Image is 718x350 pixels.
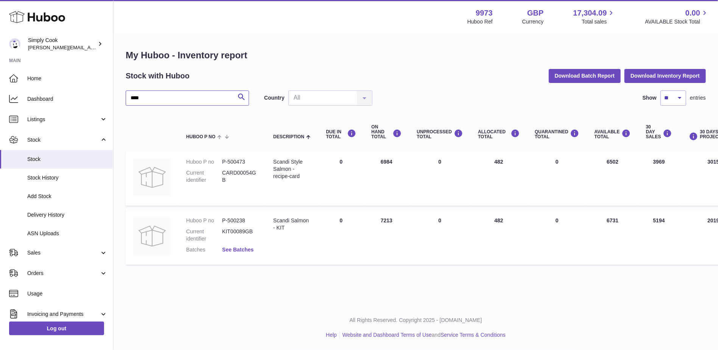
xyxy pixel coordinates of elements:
[120,317,712,324] p: All Rights Reserved. Copyright 2025 - [DOMAIN_NAME]
[273,158,311,180] div: Scandi Style Salmon - recipe-card
[186,169,222,184] dt: Current identifier
[470,209,527,265] td: 482
[409,151,470,206] td: 0
[318,209,364,265] td: 0
[343,332,432,338] a: Website and Dashboard Terms of Use
[587,151,639,206] td: 6502
[690,94,706,102] span: entries
[9,322,104,335] a: Log out
[639,209,680,265] td: 5194
[573,8,615,25] a: 17,304.09 Total sales
[467,18,493,25] div: Huboo Ref
[582,18,615,25] span: Total sales
[186,134,215,139] span: Huboo P no
[27,174,107,181] span: Stock History
[371,125,402,140] div: ON HAND Total
[556,159,559,165] span: 0
[186,246,222,253] dt: Batches
[273,134,304,139] span: Description
[133,158,171,196] img: product image
[470,151,527,206] td: 482
[340,331,506,339] li: and
[186,158,222,166] dt: Huboo P no
[133,217,171,255] img: product image
[27,75,107,82] span: Home
[126,71,190,81] h2: Stock with Huboo
[27,290,107,297] span: Usage
[527,8,544,18] strong: GBP
[27,270,100,277] span: Orders
[27,211,107,219] span: Delivery History
[645,8,709,25] a: 0.00 AVAILABLE Stock Total
[364,209,409,265] td: 7213
[522,18,544,25] div: Currency
[417,129,463,139] div: UNPROCESSED Total
[364,151,409,206] td: 6984
[646,125,672,140] div: 30 DAY SALES
[27,230,107,237] span: ASN Uploads
[9,38,20,50] img: emma@simplycook.com
[476,8,493,18] strong: 9973
[126,49,706,61] h1: My Huboo - Inventory report
[326,129,356,139] div: DUE IN TOTAL
[186,217,222,224] dt: Huboo P no
[28,37,96,51] div: Simply Cook
[625,69,706,83] button: Download Inventory Report
[27,193,107,200] span: Add Stock
[409,209,470,265] td: 0
[222,247,254,253] a: See Batches
[685,8,700,18] span: 0.00
[27,116,100,123] span: Listings
[549,69,621,83] button: Download Batch Report
[27,311,100,318] span: Invoicing and Payments
[222,169,258,184] dd: CARD00054GB
[573,8,607,18] span: 17,304.09
[222,228,258,242] dd: KIT00089GB
[639,151,680,206] td: 3969
[27,249,100,256] span: Sales
[326,332,337,338] a: Help
[587,209,639,265] td: 6731
[645,18,709,25] span: AVAILABLE Stock Total
[595,129,631,139] div: AVAILABLE Total
[222,158,258,166] dd: P-500473
[27,156,107,163] span: Stock
[318,151,364,206] td: 0
[222,217,258,224] dd: P-500238
[535,129,579,139] div: QUARANTINED Total
[643,94,657,102] label: Show
[273,217,311,231] div: Scandi Salmon - KIT
[478,129,520,139] div: ALLOCATED Total
[186,228,222,242] dt: Current identifier
[556,217,559,223] span: 0
[28,44,152,50] span: [PERSON_NAME][EMAIL_ADDRESS][DOMAIN_NAME]
[441,332,506,338] a: Service Terms & Conditions
[27,136,100,144] span: Stock
[264,94,285,102] label: Country
[27,95,107,103] span: Dashboard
